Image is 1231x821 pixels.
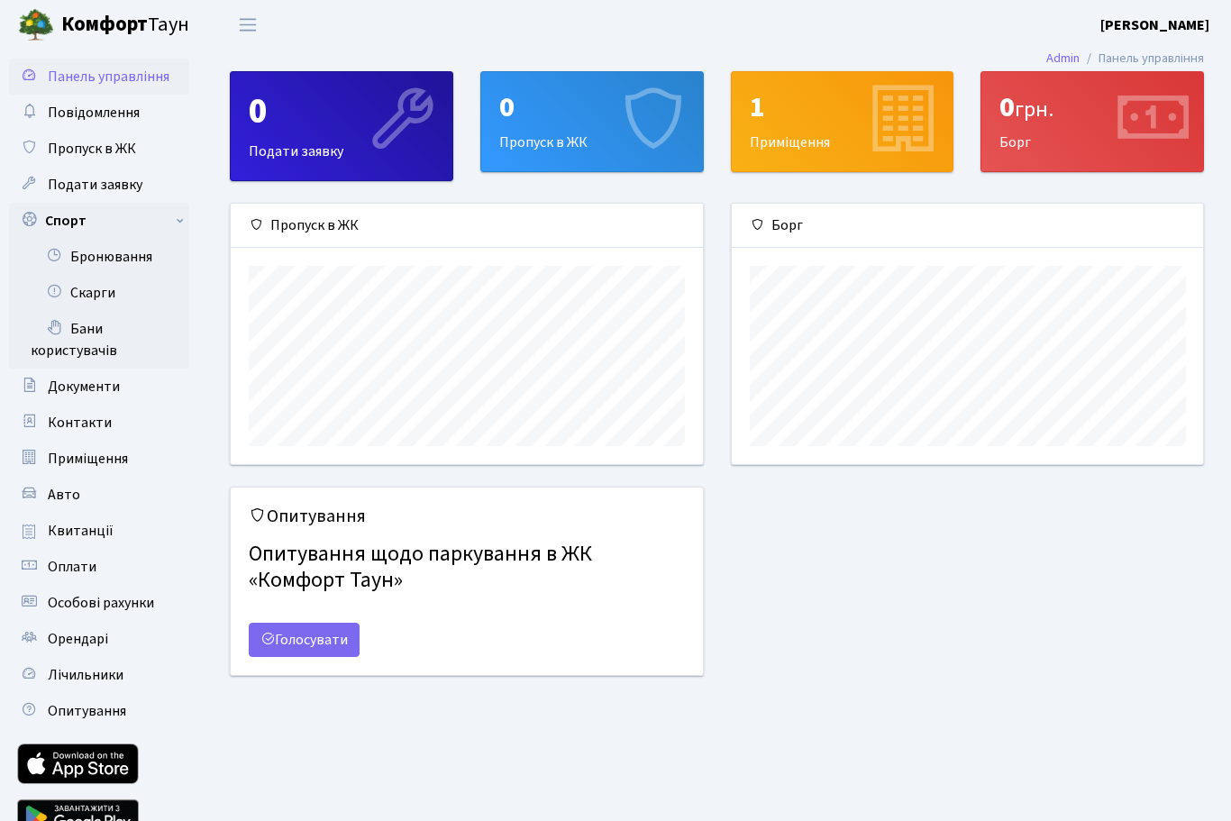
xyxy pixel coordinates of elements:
span: Документи [48,377,120,397]
a: [PERSON_NAME] [1100,14,1209,36]
li: Панель управління [1080,49,1204,68]
a: Приміщення [9,441,189,477]
a: Голосувати [249,623,360,657]
span: Подати заявку [48,175,142,195]
b: Комфорт [61,10,148,39]
div: Пропуск в ЖК [231,204,703,248]
img: logo.png [18,7,54,43]
a: Опитування [9,693,189,729]
span: Опитування [48,701,126,721]
span: Панель управління [48,67,169,87]
a: Спорт [9,203,189,239]
a: Оплати [9,549,189,585]
a: Admin [1046,49,1080,68]
a: Бани користувачів [9,311,189,369]
span: Оплати [48,557,96,577]
a: Скарги [9,275,189,311]
a: Орендарі [9,621,189,657]
span: Таун [61,10,189,41]
a: Панель управління [9,59,189,95]
a: Контакти [9,405,189,441]
a: Авто [9,477,189,513]
span: Приміщення [48,449,128,469]
span: Лічильники [48,665,123,685]
div: Приміщення [732,72,953,171]
span: грн. [1015,94,1053,125]
span: Пропуск в ЖК [48,139,136,159]
a: Квитанції [9,513,189,549]
div: 0 [499,90,685,124]
h5: Опитування [249,506,685,527]
span: Орендарі [48,629,108,649]
div: Борг [981,72,1203,171]
b: [PERSON_NAME] [1100,15,1209,35]
a: Особові рахунки [9,585,189,621]
a: Повідомлення [9,95,189,131]
a: Пропуск в ЖК [9,131,189,167]
div: Подати заявку [231,72,452,180]
span: Квитанції [48,521,114,541]
span: Повідомлення [48,103,140,123]
span: Особові рахунки [48,593,154,613]
a: 0Пропуск в ЖК [480,71,704,172]
div: 0 [249,90,434,133]
a: Документи [9,369,189,405]
span: Авто [48,485,80,505]
a: Бронювання [9,239,189,275]
div: Борг [732,204,1204,248]
div: 1 [750,90,935,124]
a: 0Подати заявку [230,71,453,181]
a: 1Приміщення [731,71,954,172]
nav: breadcrumb [1019,40,1231,78]
span: Контакти [48,413,112,433]
div: 0 [999,90,1185,124]
a: Лічильники [9,657,189,693]
button: Переключити навігацію [225,10,270,40]
a: Подати заявку [9,167,189,203]
div: Пропуск в ЖК [481,72,703,171]
h4: Опитування щодо паркування в ЖК «Комфорт Таун» [249,534,685,601]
